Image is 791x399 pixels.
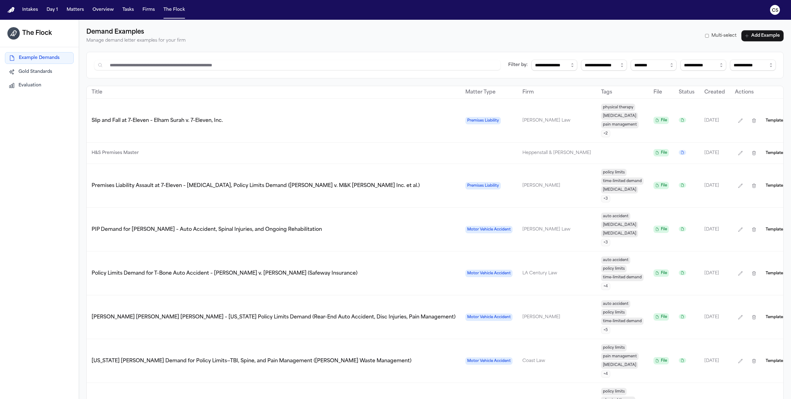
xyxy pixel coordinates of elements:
span: [MEDICAL_DATA] [601,186,638,193]
span: Policy Limits Demand for T-Bone Auto Accident – [PERSON_NAME] v. [PERSON_NAME] (Safeway Insurance) [92,271,357,276]
button: Templates [762,116,789,125]
span: Premises Liability [465,117,501,124]
span: time-limited demand [601,177,644,185]
button: Overview [90,4,116,15]
span: File [653,149,669,156]
h1: The Flock [22,28,52,38]
span: physical therapy [601,104,635,111]
th: Actions [730,86,790,99]
button: +2 [601,130,610,137]
button: Day 1 [44,4,60,15]
button: Premises Liability Assault at 7-Eleven – [MEDICAL_DATA], Policy Limits Demand ([PERSON_NAME] v. M... [88,182,420,189]
button: Matters [64,4,86,15]
p: LA Century Law [522,270,591,277]
button: Templates [762,357,789,365]
p: [PERSON_NAME] Law [522,226,591,233]
span: pain management [601,353,639,360]
button: File [653,117,669,125]
span: policy limits [601,388,627,395]
span: File [653,357,669,364]
span: [PERSON_NAME] [PERSON_NAME] [PERSON_NAME] – [US_STATE] Policy Limits Demand (Rear-End Auto Accide... [92,315,455,320]
button: +3 [601,195,610,202]
button: The Flock [161,4,187,15]
button: Slip and Fall at 7-Eleven – Elham Surah v. 7-Eleven, Inc. [88,117,223,124]
th: Firm [517,86,596,99]
span: File [653,182,669,189]
th: File [649,86,674,99]
button: Tasks [120,4,136,15]
p: [DATE] [704,149,725,157]
h1: Demand Examples [86,27,186,37]
button: Templates [762,269,789,278]
th: Status [674,86,699,99]
span: + 3 [601,195,610,202]
button: File [653,226,669,234]
span: Example Demands [19,55,60,61]
span: time-limited demand [601,274,644,281]
span: + 3 [601,239,610,246]
span: [MEDICAL_DATA] [601,361,638,369]
span: [MEDICAL_DATA] [601,221,638,229]
button: Templates [762,149,789,157]
span: PIP Demand for [PERSON_NAME] – Auto Accident, Spinal Injuries, and Ongoing Rehabilitation [92,227,322,232]
span: File [653,226,669,233]
button: [US_STATE] [PERSON_NAME] Demand for Policy Limits—TBI, Spine, and Pain Management ([PERSON_NAME] ... [88,357,411,365]
span: [US_STATE] [PERSON_NAME] Demand for Policy Limits—TBI, Spine, and Pain Management ([PERSON_NAME] ... [92,359,411,364]
button: PIP Demand for [PERSON_NAME] – Auto Accident, Spinal Injuries, and Ongoing Rehabilitation [88,226,322,233]
p: [PERSON_NAME] [522,182,591,189]
span: policy limits [601,169,627,176]
p: H&S Premises Master [92,149,455,157]
p: [DATE] [704,117,725,124]
span: Gold Standards [19,69,52,75]
span: policy limits [601,309,627,316]
span: [MEDICAL_DATA] [601,112,638,120]
button: Policy Limits Demand for T-Bone Auto Accident – [PERSON_NAME] v. [PERSON_NAME] (Safeway Insurance) [88,270,357,277]
th: Created [699,86,730,99]
span: Slip and Fall at 7-Eleven – Elham Surah v. 7-Eleven, Inc. [92,118,223,123]
button: Example Demands [5,52,74,64]
span: policy limits [601,265,627,272]
span: + 4 [601,370,610,378]
input: Multi-select [705,34,709,38]
span: [MEDICAL_DATA] [601,230,638,237]
button: Add Example [741,30,784,41]
button: +4 [601,370,610,378]
div: Filter by: [508,62,528,68]
button: Evaluation [5,80,74,91]
button: Templates [762,313,789,322]
span: Premises Liability Assault at 7-Eleven – [MEDICAL_DATA], Policy Limits Demand ([PERSON_NAME] v. M... [92,183,420,188]
button: +5 [601,326,610,334]
button: +3 [601,239,610,246]
button: Intakes [20,4,40,15]
span: Premises Liability [465,182,501,189]
span: + 4 [601,283,610,290]
span: auto accident [601,256,630,264]
div: Title [92,89,455,96]
p: [DATE] [704,182,725,189]
button: Gold Standards [5,66,74,77]
span: Multi-select [711,33,736,39]
span: auto accident [601,300,630,308]
p: [DATE] [704,314,725,321]
span: + 2 [601,130,610,137]
p: [PERSON_NAME] Law [522,117,591,124]
span: policy limits [601,344,627,351]
span: + 5 [601,326,610,334]
th: Tags [596,86,649,99]
button: +4 [601,282,610,290]
button: File [653,357,669,365]
button: File [653,149,669,157]
p: [PERSON_NAME] [522,314,591,321]
span: Motor Vehicle Accident [465,357,513,365]
p: [DATE] [704,357,725,365]
button: File [653,269,669,277]
p: [DATE] [704,226,725,233]
img: Finch Logo [7,7,15,13]
span: Motor Vehicle Accident [465,270,513,277]
button: Firms [140,4,157,15]
button: File [653,313,669,321]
